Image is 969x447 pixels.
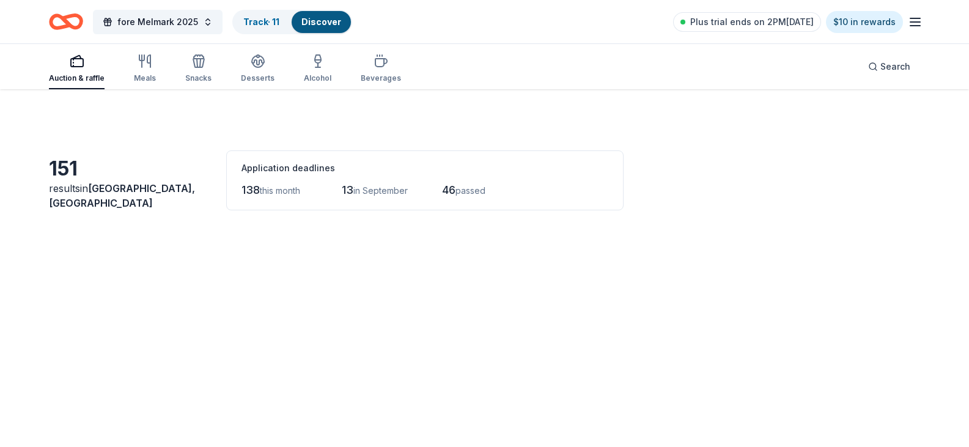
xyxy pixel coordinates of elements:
div: results [49,181,212,210]
span: Search [880,59,910,74]
div: Auction & raffle [49,73,105,83]
div: Alcohol [304,73,331,83]
button: Beverages [361,49,401,89]
button: fore Melmark 2025 [93,10,223,34]
button: Auction & raffle [49,49,105,89]
span: in [49,182,195,209]
button: Meals [134,49,156,89]
a: Plus trial ends on 2PM[DATE] [673,12,821,32]
span: in September [353,185,408,196]
div: Desserts [241,73,274,83]
span: 138 [241,183,260,196]
a: Home [49,7,83,36]
span: 46 [442,183,455,196]
button: Desserts [241,49,274,89]
button: Search [858,54,920,79]
a: Discover [301,17,341,27]
button: Snacks [185,49,212,89]
span: fore Melmark 2025 [117,15,198,29]
div: 151 [49,157,212,181]
a: $10 in rewards [826,11,903,33]
div: Snacks [185,73,212,83]
div: Meals [134,73,156,83]
span: Plus trial ends on 2PM[DATE] [690,15,814,29]
button: Alcohol [304,49,331,89]
a: Track· 11 [243,17,279,27]
div: Beverages [361,73,401,83]
span: [GEOGRAPHIC_DATA], [GEOGRAPHIC_DATA] [49,182,195,209]
div: Application deadlines [241,161,608,175]
span: 13 [342,183,353,196]
span: this month [260,185,300,196]
button: Track· 11Discover [232,10,352,34]
span: passed [455,185,485,196]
